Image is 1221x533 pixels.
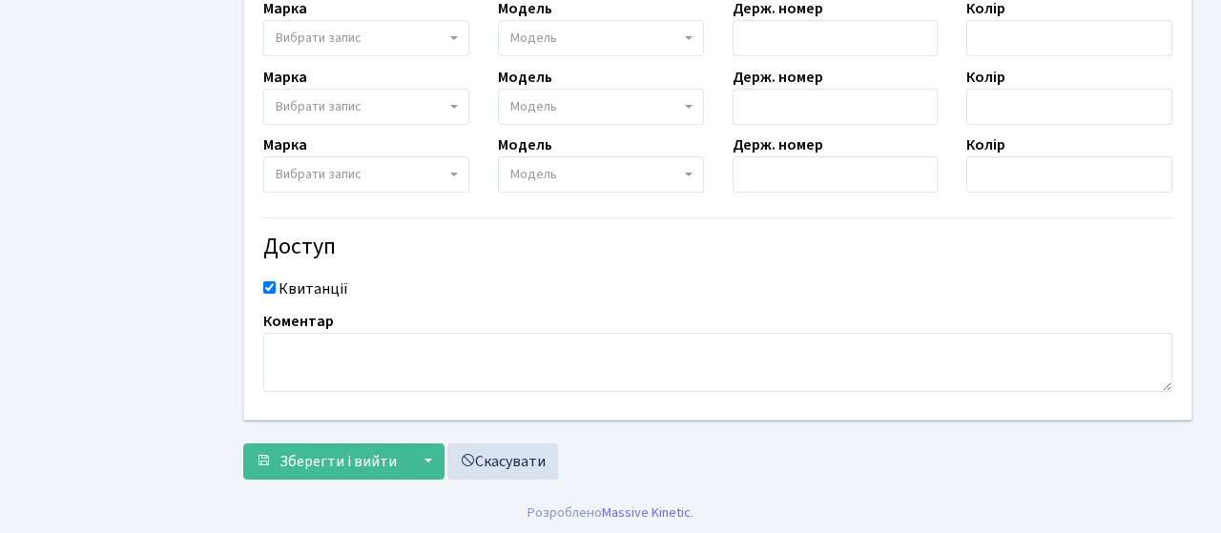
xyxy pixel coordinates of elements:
label: Модель [498,66,552,89]
label: Марка [263,66,307,89]
label: Квитанції [279,277,348,300]
label: Коментар [263,310,334,333]
span: Вибрати запис [276,29,362,48]
a: Massive Kinetic [602,502,691,523]
a: Скасувати [447,443,558,480]
span: Модель [510,165,557,184]
label: Модель [498,133,552,156]
label: Колір [966,66,1005,89]
div: Розроблено . [528,502,693,523]
label: Держ. номер [733,133,823,156]
label: Колір [966,133,1005,156]
span: Модель [510,29,557,48]
button: Зберегти і вийти [243,443,409,480]
span: Модель [510,97,557,116]
span: Зберегти і вийти [279,451,397,472]
label: Держ. номер [733,66,823,89]
span: Вибрати запис [276,97,362,116]
label: Марка [263,133,307,156]
span: Вибрати запис [276,165,362,184]
h4: Доступ [263,234,1172,261]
